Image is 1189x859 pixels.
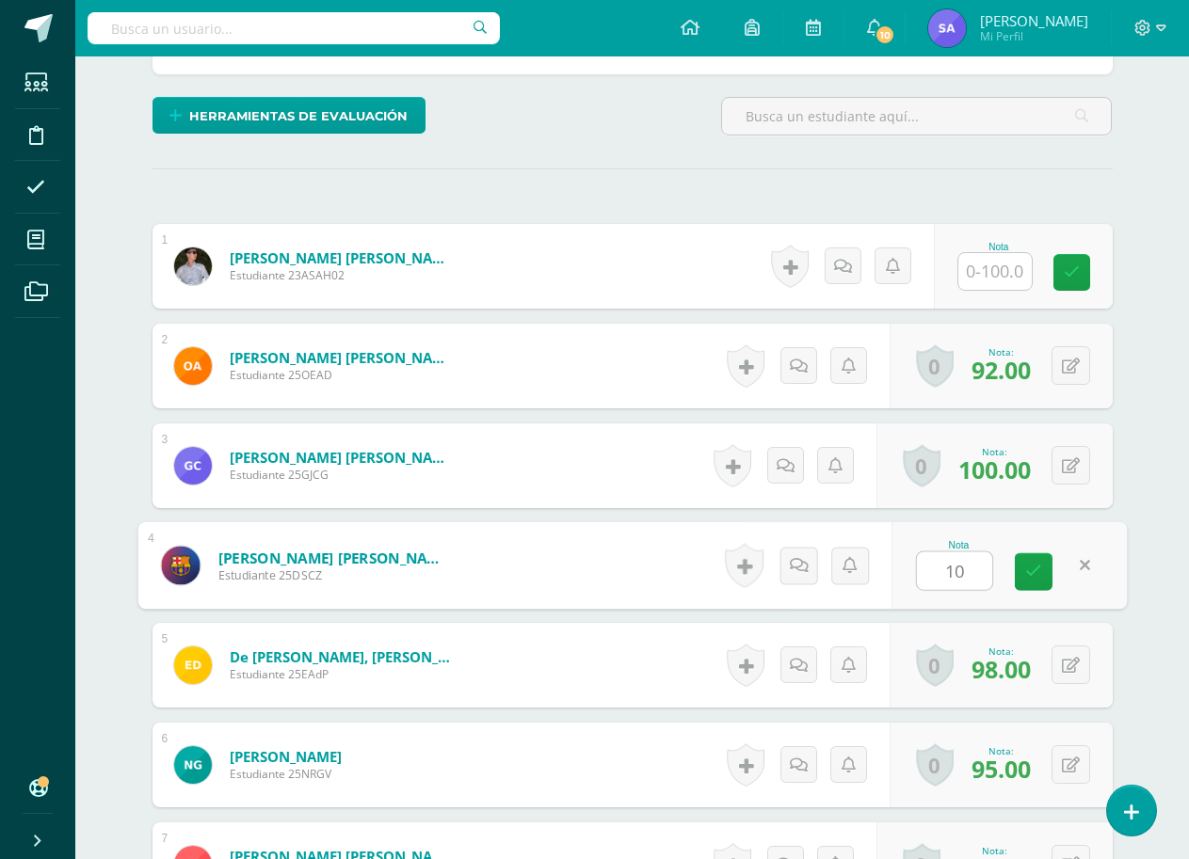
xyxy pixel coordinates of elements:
[972,345,1031,358] div: Nota:
[174,646,212,684] img: 372398db3e375715a690d5794b669290.png
[980,28,1088,44] span: Mi Perfil
[174,347,212,385] img: a333ea5bf781834679ecfa7de2a3852a.png
[217,567,450,584] span: Estudiante 25DSCZ
[174,746,212,784] img: 8ba1fc944c4b112768bd338cf030266e.png
[189,99,408,134] span: Herramientas de evaluación
[916,540,1002,550] div: Nota
[230,467,456,483] span: Estudiante 25GJCG
[980,11,1088,30] span: [PERSON_NAME]
[972,644,1031,658] div: Nota:
[972,354,1031,386] span: 92.00
[161,546,200,584] img: 368bf9bf7da4bbc938b9953abf0b3e48.png
[230,747,342,766] a: [PERSON_NAME]
[230,348,456,367] a: [PERSON_NAME] [PERSON_NAME]
[958,253,1032,290] input: 0-100.0
[217,548,450,567] a: [PERSON_NAME] [PERSON_NAME]
[230,267,456,283] span: Estudiante 23ASAH02
[916,644,954,687] a: 0
[230,248,456,267] a: [PERSON_NAME] [PERSON_NAME]
[174,247,212,285] img: f9e14e0b4b4b75d8040a265990f17331.png
[957,242,1040,252] div: Nota
[174,447,212,485] img: 25e11750aa7ba0b0d2ee2f3f17c10e58.png
[916,344,954,388] a: 0
[230,647,456,666] a: de [PERSON_NAME], [PERSON_NAME]
[88,12,500,44] input: Busca un usuario...
[230,766,342,782] span: Estudiante 25NRGV
[230,666,456,682] span: Estudiante 25EAdP
[903,444,940,487] a: 0
[153,97,426,134] a: Herramientas de evaluación
[972,744,1031,757] div: Nota:
[972,753,1031,785] span: 95.00
[928,9,966,47] img: e13c725d1f66a19cb499bd52eb79269c.png
[722,98,1112,135] input: Busca un estudiante aquí...
[230,448,456,467] a: [PERSON_NAME] [PERSON_NAME]
[958,844,1031,857] div: Nota:
[230,367,456,383] span: Estudiante 25OEAD
[875,24,895,45] span: 10
[958,445,1031,458] div: Nota:
[972,653,1031,685] span: 98.00
[917,552,992,590] input: 0-100.0
[916,743,954,787] a: 0
[958,453,1031,485] span: 100.00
